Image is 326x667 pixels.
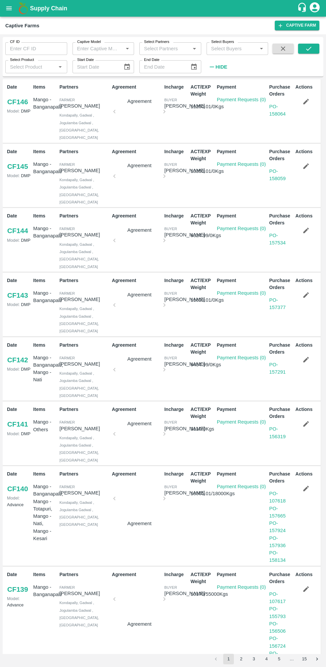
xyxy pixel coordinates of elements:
a: CF141 [7,418,28,430]
p: DMP [7,237,31,243]
p: Payment [217,471,267,478]
div: [PERSON_NAME] [164,360,205,368]
p: Date [7,277,31,284]
p: Items [33,571,57,578]
a: Payment Requests (0) [217,97,266,102]
label: Select Partners [144,39,169,45]
p: Payment [217,212,267,219]
p: Date [7,471,31,478]
p: [PERSON_NAME] [60,296,109,303]
p: Actions [295,342,319,349]
p: Actions [295,406,319,413]
span: buyer [164,227,177,231]
button: Choose date [188,61,200,73]
button: Go to page 15 [299,654,310,664]
p: Advance [7,495,31,507]
p: ACT/EXP Weight [191,571,214,585]
p: DMP [7,301,31,308]
p: ACT/EXP Weight [191,277,214,291]
p: Agreement [112,342,162,349]
p: Incharge [164,571,188,578]
p: DMP [7,431,31,437]
p: Actions [295,471,319,478]
p: Purchase Orders [269,342,293,356]
button: page 1 [223,654,234,664]
p: Date [7,212,31,219]
nav: pagination navigation [210,654,323,664]
a: PO- 157665 [269,506,286,518]
button: Go to page 3 [248,654,259,664]
a: PO- 158059 [269,168,286,181]
p: Items [33,342,57,349]
p: Agreement [117,620,162,628]
a: PO- 158134 [269,550,286,563]
button: Hide [207,61,229,73]
a: PO- 157291 [269,362,286,375]
span: Model: [7,109,20,114]
span: Model: [7,596,20,601]
span: buyer [164,420,177,424]
span: buyer [164,585,177,589]
p: 10170 / 55000 Kgs [191,590,214,598]
input: Enter CF ID [5,42,67,55]
p: Incharge [164,342,188,349]
span: Kondapally, Gadwal , Jogulamba Gadwal , [GEOGRAPHIC_DATA], [GEOGRAPHIC_DATA] [60,371,99,398]
div: [PERSON_NAME] [164,102,205,110]
p: Partners [60,148,109,155]
label: End Date [144,57,159,63]
a: Payment Requests (0) [217,290,266,296]
p: Date [7,406,31,413]
label: Start Date [77,57,94,63]
a: CF145 [7,161,28,172]
p: ACT/EXP Weight [191,212,214,226]
a: CF146 [7,96,28,108]
span: Kondapally, Gadwal , Jogulamba Gadwal , [GEOGRAPHIC_DATA], [GEOGRAPHIC_DATA] [60,307,99,333]
p: Purchase Orders [269,84,293,98]
p: Mango - Others [33,418,57,433]
a: PO- 155793 [269,606,286,619]
label: Captive Model [77,39,101,45]
p: Purchase Orders [269,406,293,420]
p: Partners [60,471,109,478]
span: Model: [7,496,20,500]
a: PO- 157377 [269,297,286,310]
p: Actions [295,148,319,155]
a: PO- 107618 [269,491,286,503]
p: Agreement [117,355,162,363]
span: buyer [164,291,177,295]
p: Agreement [117,291,162,298]
div: … [286,656,297,662]
p: [PERSON_NAME] [60,425,109,432]
a: PO- 156724 [269,636,286,648]
p: Purchase Orders [269,212,293,226]
div: customer-support [297,2,309,14]
p: Items [33,148,57,155]
span: Kondapally, Gadwal , Jogulamba Gadwal , [GEOGRAPHIC_DATA], [GEOGRAPHIC_DATA] [60,500,99,527]
a: Payment Requests (0) [217,226,266,231]
span: Kondapally, Gadwal , Jogulamba Gadwal , [GEOGRAPHIC_DATA], [GEOGRAPHIC_DATA] [60,178,99,204]
p: 13350.01 / 0 Kgs [191,167,214,175]
p: Mango - Banganapalli, Mango - Totapuri, Mango - Nati, Mango - Kesari [33,483,57,542]
span: Kondapally, Gadwal , Jogulamba Gadwal , [GEOGRAPHIC_DATA], [GEOGRAPHIC_DATA] [60,436,99,462]
p: 6324.99 / 0 Kgs [191,232,214,239]
button: Go to next page [312,654,322,664]
p: Date [7,148,31,155]
p: Actions [295,571,319,578]
p: Mango - Banganapalli, Mango - Nati [33,354,57,384]
span: Model: [7,238,20,243]
p: Incharge [164,84,188,91]
p: Agreement [112,84,162,91]
p: Partners [60,406,109,413]
input: Select Buyers [209,44,247,53]
p: Purchase Orders [269,571,293,585]
span: Model: [7,302,20,307]
p: [PERSON_NAME] [60,231,109,238]
button: open drawer [1,1,17,16]
span: Farmer [60,163,75,167]
a: Payment Requests (0) [217,584,266,590]
a: PO- 157534 [269,233,286,245]
p: Incharge [164,148,188,155]
p: Payment [217,277,267,284]
p: 6454.99 / 0 Kgs [191,361,214,368]
button: Open [257,44,266,53]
